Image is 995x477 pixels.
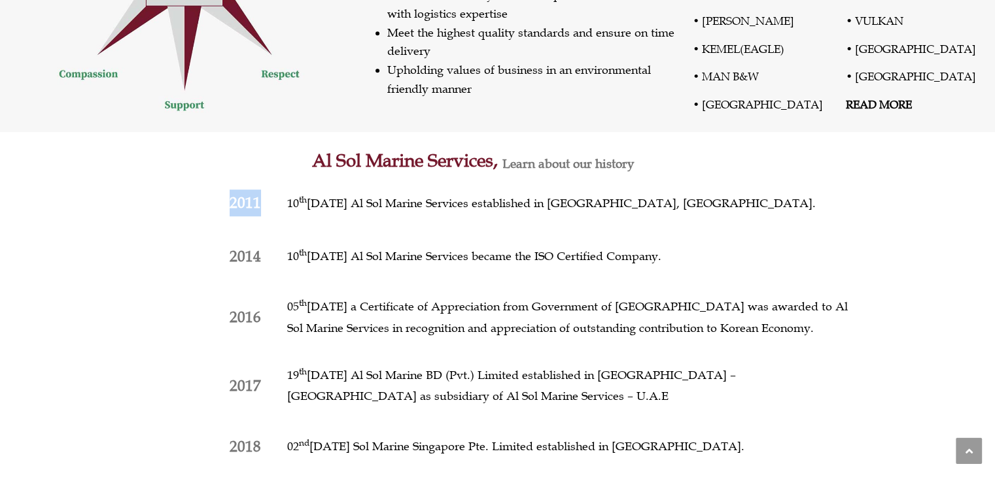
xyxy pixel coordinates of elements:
sup: th [299,297,307,308]
p: 02 [DATE] Sol Marine Singapore Pte. Limited established in [GEOGRAPHIC_DATA]. [287,436,864,457]
li: Meet the highest quality standards and ensure on time delivery [387,24,676,61]
h2: Learn about our history [502,157,871,170]
li: Upholding values of business in an environmental friendly manner [387,61,676,99]
sup: th [299,365,307,377]
a: READ MORE [846,97,912,112]
sup: nd [299,436,309,448]
sup: th [299,193,307,205]
p: 05 [DATE] a Certificate of Appreciation from Government of [GEOGRAPHIC_DATA] was awarded to Al So... [287,296,864,338]
span: 2016 [230,308,261,326]
span: 2011 [230,194,261,212]
p: 10 [DATE] Al Sol Marine Services established in [GEOGRAPHIC_DATA], [GEOGRAPHIC_DATA]. [287,193,864,214]
h2: Al Sol Marine Services, [125,152,498,170]
p: 19 [DATE] Al Sol Marine BD (Pvt.) Limited established in [GEOGRAPHIC_DATA] – [GEOGRAPHIC_DATA] as... [287,365,864,407]
p: 10 [DATE] Al Sol Marine Services became the ISO Certified Company. [287,246,864,267]
span: 2014 [230,248,261,265]
span: 2018 [230,438,261,455]
span: 2017 [230,377,261,395]
a: Scroll to the top of the page [956,438,982,464]
sup: th [299,246,307,258]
